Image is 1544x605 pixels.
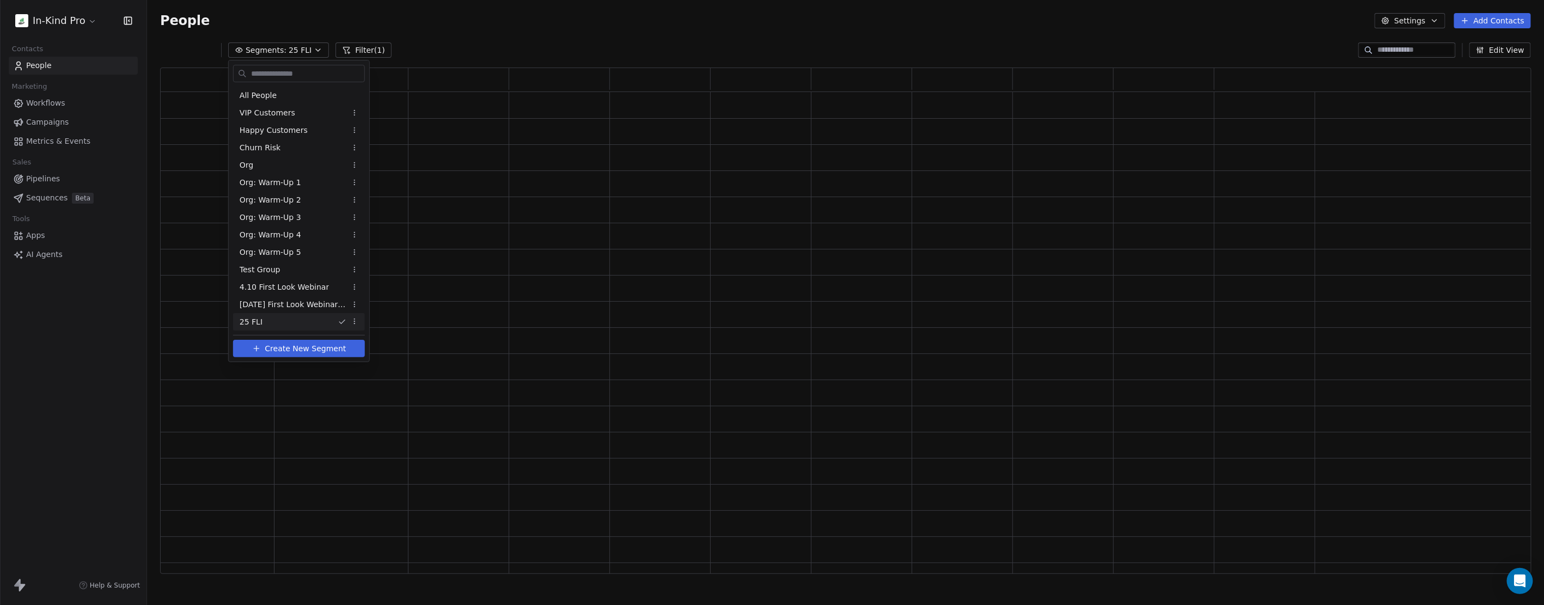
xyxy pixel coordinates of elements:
span: Org: Warm-Up 2 [240,194,301,206]
span: 4.10 First Look Webinar [240,282,329,293]
div: Suggestions [233,87,365,331]
span: Org: Warm-Up 4 [240,229,301,241]
span: Org: Warm-Up 5 [240,247,301,258]
span: [DATE] First Look Webinar Non-Attendees [240,299,346,310]
span: Happy Customers [240,125,308,136]
span: Org [240,160,253,171]
span: VIP Customers [240,107,295,119]
span: Org: Warm-Up 3 [240,212,301,223]
span: Churn Risk [240,142,280,154]
span: Org: Warm-Up 1 [240,177,301,188]
span: All People [240,90,277,101]
span: 25 FLI [240,316,263,328]
button: Create New Segment [233,340,365,357]
span: Test Group [240,264,280,276]
span: Create New Segment [265,343,346,355]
